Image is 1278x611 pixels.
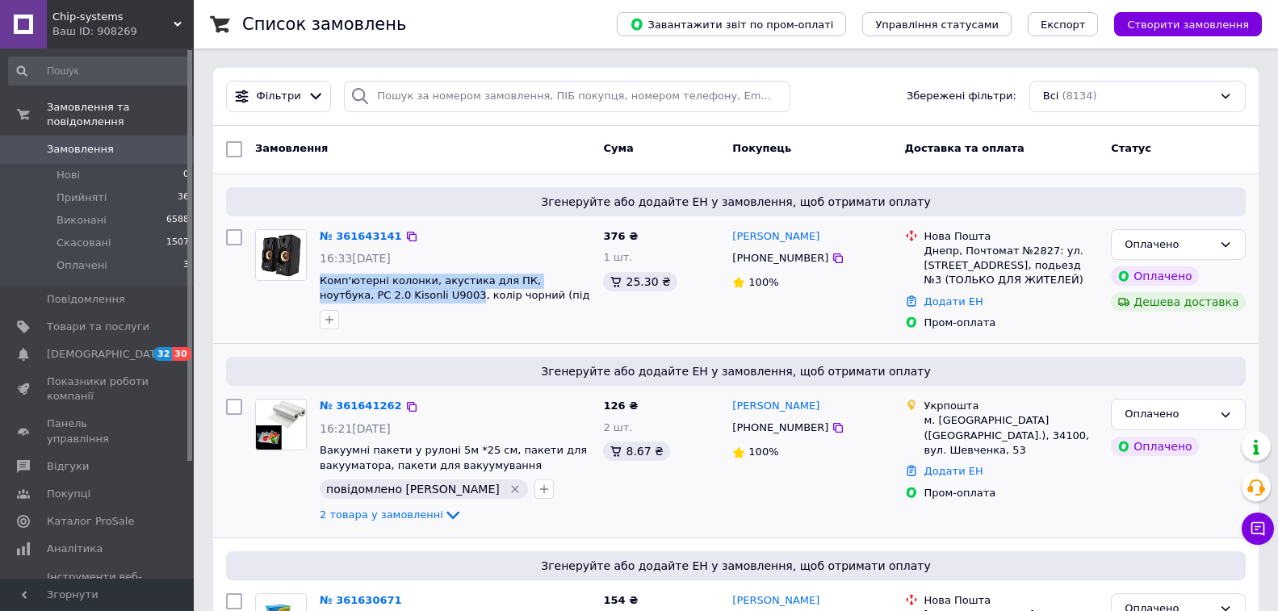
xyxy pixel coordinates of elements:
[47,100,194,129] span: Замовлення та повідомлення
[57,213,107,228] span: Виконані
[257,89,301,104] span: Фільтри
[178,190,189,205] span: 36
[153,347,172,361] span: 32
[729,417,832,438] div: [PHONE_NUMBER]
[8,56,191,86] input: Пошук
[1111,437,1198,456] div: Оплачено
[862,12,1012,36] button: Управління статусами
[603,230,638,242] span: 376 ₴
[603,594,638,606] span: 154 ₴
[907,89,1016,104] span: Збережені фільтри:
[603,400,638,412] span: 126 ₴
[320,508,463,521] a: 2 товара у замовленні
[732,142,791,154] span: Покупець
[603,272,677,291] div: 25.30 ₴
[57,190,107,205] span: Прийняті
[875,19,999,31] span: Управління статусами
[924,593,1099,608] div: Нова Пошта
[47,487,90,501] span: Покупці
[256,400,306,450] img: Фото товару
[52,24,194,39] div: Ваш ID: 908269
[1041,19,1086,31] span: Експорт
[603,251,632,263] span: 1 шт.
[57,168,80,182] span: Нові
[47,459,89,474] span: Відгуки
[924,229,1099,244] div: Нова Пошта
[233,363,1239,379] span: Згенеруйте або додайте ЕН у замовлення, щоб отримати оплату
[1043,89,1059,104] span: Всі
[905,142,1024,154] span: Доставка та оплата
[52,10,174,24] span: Сhip-systems
[924,465,983,477] a: Додати ЕН
[57,236,111,250] span: Скасовані
[1125,236,1213,253] div: Оплачено
[748,446,778,458] span: 100%
[603,421,632,433] span: 2 шт.
[1028,12,1099,36] button: Експорт
[183,168,189,182] span: 0
[320,508,443,521] span: 2 товара у замовленні
[924,244,1099,288] div: Днепр, Почтомат №2827: ул. [STREET_ADDRESS], подьезд №3 (ТОЛЬКО ДЛЯ ЖИТЕЛЕЙ)
[732,593,819,609] a: [PERSON_NAME]
[233,194,1239,210] span: Згенеруйте або додайте ЕН у замовлення, щоб отримати оплату
[1111,292,1245,312] div: Дешева доставка
[509,483,522,496] svg: Видалити мітку
[233,558,1239,574] span: Згенеруйте або додайте ЕН у замовлення, щоб отримати оплату
[47,570,149,599] span: Інструменти веб-майстра та SEO
[47,416,149,446] span: Панель управління
[326,483,500,496] span: повідомлено [PERSON_NAME]
[1062,90,1096,102] span: (8134)
[242,15,406,34] h1: Список замовлень
[732,229,819,245] a: [PERSON_NAME]
[47,320,149,334] span: Товари та послуги
[47,542,103,556] span: Аналітика
[1242,513,1274,545] button: Чат з покупцем
[255,399,307,450] a: Фото товару
[924,486,1099,500] div: Пром-оплата
[320,400,402,412] a: № 361641262
[47,347,166,362] span: [DEMOGRAPHIC_DATA]
[344,81,790,112] input: Пошук за номером замовлення, ПІБ покупця, номером телефону, Email, номером накладної
[924,295,983,308] a: Додати ЕН
[255,229,307,281] a: Фото товару
[172,347,191,361] span: 30
[603,442,669,461] div: 8.67 ₴
[47,514,134,529] span: Каталог ProSale
[320,444,587,486] a: Вакуумні пакети у рулоні 5м *25 см, пакети для вакууматора, пакети для вакуумування продуктів
[256,230,305,280] img: Фото товару
[320,422,391,435] span: 16:21[DATE]
[166,213,189,228] span: 6588
[320,594,402,606] a: № 361630671
[320,252,391,265] span: 16:33[DATE]
[630,17,833,31] span: Завантажити звіт по пром-оплаті
[320,274,589,316] a: Комп'ютерні колонки, акустика для ПК, ноутбука, PC 2.0 Kisonli U9003, колір чорний (під дерево)
[924,316,1099,330] div: Пром-оплата
[617,12,846,36] button: Завантажити звіт по пром-оплаті
[47,375,149,404] span: Показники роботи компанії
[748,276,778,288] span: 100%
[47,142,114,157] span: Замовлення
[732,399,819,414] a: [PERSON_NAME]
[1114,12,1262,36] button: Створити замовлення
[47,292,125,307] span: Повідомлення
[183,258,189,273] span: 3
[603,142,633,154] span: Cума
[1111,142,1151,154] span: Статус
[1125,406,1213,423] div: Оплачено
[166,236,189,250] span: 1507
[924,399,1099,413] div: Укрпошта
[1127,19,1249,31] span: Створити замовлення
[1111,266,1198,286] div: Оплачено
[924,413,1099,458] div: м. [GEOGRAPHIC_DATA] ([GEOGRAPHIC_DATA].), 34100, вул. Шевченка, 53
[255,142,328,154] span: Замовлення
[729,248,832,269] div: [PHONE_NUMBER]
[57,258,107,273] span: Оплачені
[1098,18,1262,30] a: Створити замовлення
[320,230,402,242] a: № 361643141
